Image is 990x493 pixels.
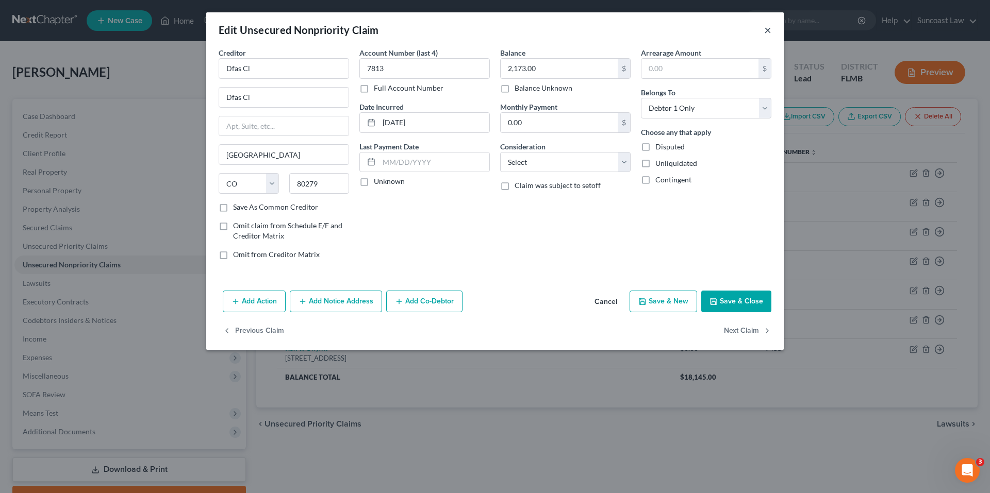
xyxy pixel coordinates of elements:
[223,291,286,312] button: Add Action
[233,221,342,240] span: Omit claim from Schedule E/F and Creditor Matrix
[219,58,349,79] input: Search creditor by name...
[500,101,557,112] label: Monthly Payment
[374,176,405,186] label: Unknown
[655,142,685,151] span: Disputed
[219,23,379,37] div: Edit Unsecured Nonpriority Claim
[219,48,246,57] span: Creditor
[764,24,771,36] button: ×
[586,292,625,312] button: Cancel
[386,291,463,312] button: Add Co-Debtor
[641,88,675,97] span: Belongs To
[641,59,758,78] input: 0.00
[955,458,980,483] iframe: Intercom live chat
[655,175,691,184] span: Contingent
[655,159,697,167] span: Unliquidated
[359,47,438,58] label: Account Number (last 4)
[379,113,489,132] input: MM/DD/YYYY
[701,291,771,312] button: Save & Close
[500,141,546,152] label: Consideration
[976,458,984,466] span: 3
[219,145,349,164] input: Enter city...
[359,141,419,152] label: Last Payment Date
[641,47,701,58] label: Arrearage Amount
[219,116,349,136] input: Apt, Suite, etc...
[289,173,350,194] input: Enter zip...
[359,101,404,112] label: Date Incurred
[515,83,572,93] label: Balance Unknown
[618,59,630,78] div: $
[219,88,349,107] input: Enter address...
[379,152,489,172] input: MM/DD/YYYY
[359,58,490,79] input: XXXX
[374,83,443,93] label: Full Account Number
[233,250,320,259] span: Omit from Creditor Matrix
[724,320,771,342] button: Next Claim
[233,202,318,212] label: Save As Common Creditor
[223,320,284,342] button: Previous Claim
[501,59,618,78] input: 0.00
[630,291,697,312] button: Save & New
[501,113,618,132] input: 0.00
[515,181,601,190] span: Claim was subject to setoff
[641,127,711,138] label: Choose any that apply
[758,59,771,78] div: $
[618,113,630,132] div: $
[500,47,525,58] label: Balance
[290,291,382,312] button: Add Notice Address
